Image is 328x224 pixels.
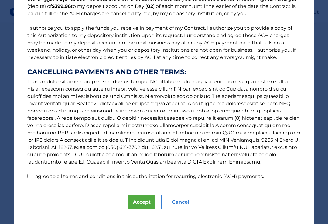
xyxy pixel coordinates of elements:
button: Accept [128,195,155,210]
button: Cancel [161,195,200,210]
strong: CANCELLING PAYMENTS AND OTHER TERMS: [27,69,301,76]
b: $399.96 [52,4,71,9]
label: I agree to all terms and conditions in this authorization for recurring electronic (ACH) payments. [32,174,264,180]
b: 02 [147,4,153,9]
